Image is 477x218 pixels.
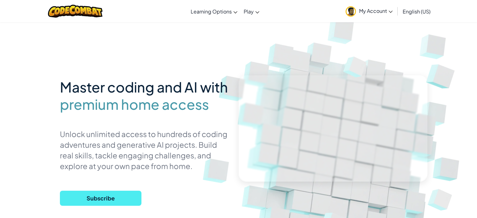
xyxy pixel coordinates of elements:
img: CodeCombat logo [48,5,103,18]
a: Play [241,3,262,20]
span: Master coding and AI with [60,78,228,96]
a: My Account [342,1,396,21]
span: Learning Options [191,8,232,15]
span: My Account [359,8,393,14]
a: English (US) [400,3,434,20]
img: avatar [346,6,356,17]
span: Play [244,8,254,15]
span: premium home access [60,96,209,113]
span: English (US) [403,8,431,15]
img: Overlap cubes [415,47,469,100]
img: Overlap cubes [334,46,378,86]
button: Subscribe [60,191,141,206]
a: Learning Options [188,3,241,20]
p: Unlock unlimited access to hundreds of coding adventures and generative AI projects. Build real s... [60,129,229,171]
